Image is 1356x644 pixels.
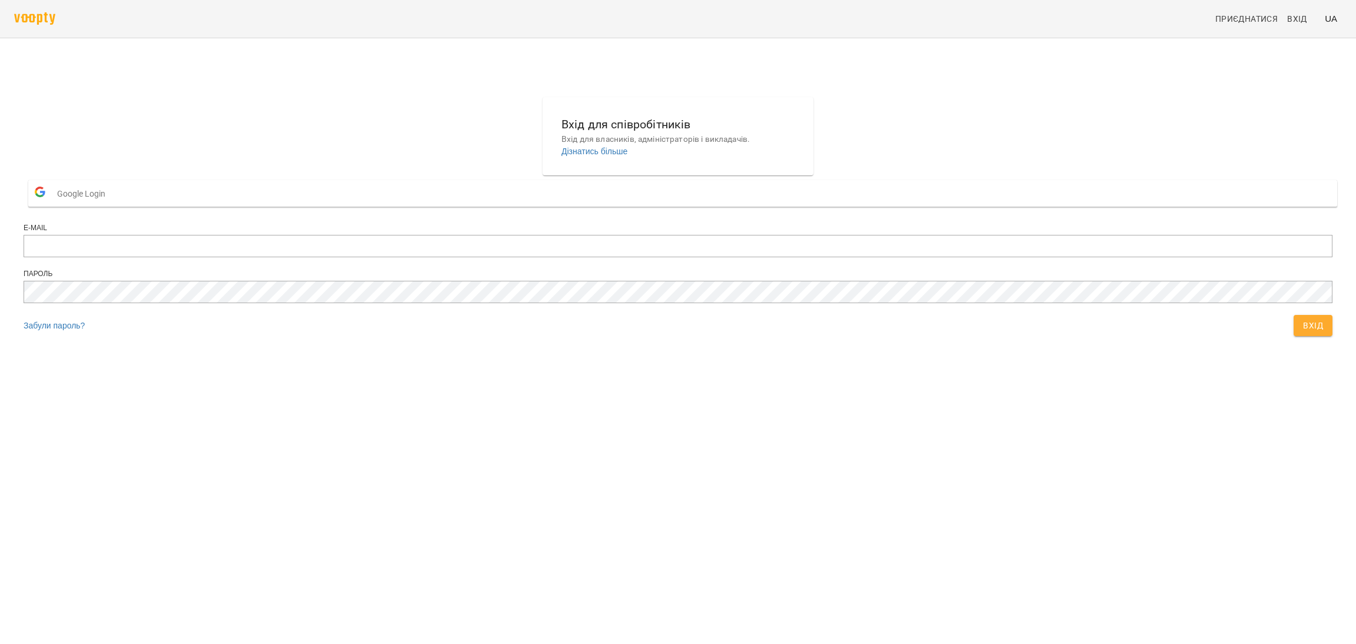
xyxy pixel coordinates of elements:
[24,223,1332,233] div: E-mail
[1282,8,1320,29] a: Вхід
[1287,12,1307,26] span: Вхід
[561,134,795,145] p: Вхід для власників, адміністраторів і викладачів.
[1325,12,1337,25] span: UA
[28,180,1337,207] button: Google Login
[1294,315,1332,336] button: Вхід
[24,269,1332,279] div: Пароль
[57,182,111,205] span: Google Login
[561,147,627,156] a: Дізнатись більше
[561,115,795,134] h6: Вхід для співробітників
[24,321,85,330] a: Забули пароль?
[1320,8,1342,29] button: UA
[1211,8,1282,29] a: Приєднатися
[552,106,804,167] button: Вхід для співробітниківВхід для власників, адміністраторів і викладачів.Дізнатись більше
[1303,318,1323,333] span: Вхід
[1215,12,1278,26] span: Приєднатися
[14,12,55,25] img: voopty.png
